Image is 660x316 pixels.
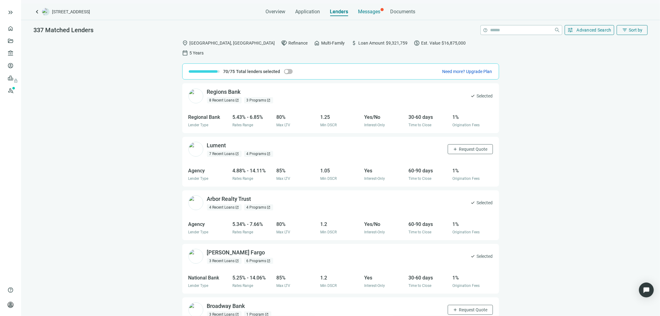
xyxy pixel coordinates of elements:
span: location_on [182,40,188,46]
span: [GEOGRAPHIC_DATA], [GEOGRAPHIC_DATA] [190,40,275,46]
span: Min DSCR [320,176,337,181]
span: person [7,302,14,308]
div: 3 Recent Loans [207,258,242,264]
span: Origination Fees [452,176,480,181]
span: $9,321,759 [386,40,408,46]
span: attach_money [351,40,357,46]
span: Lender Type [188,230,209,234]
div: 60-90 days [408,167,449,175]
span: Rates Range [232,176,253,181]
span: Interest-Only [365,123,385,127]
div: [PERSON_NAME] Fargo [207,249,265,257]
div: 85% [276,274,317,282]
span: Sort by [629,28,642,32]
span: Min DSCR [320,230,337,234]
img: deal-logo [42,8,50,15]
button: Need more? Upgrade Plan [442,68,493,75]
div: 5.25% - 14.06% [232,274,273,282]
span: 70/75 [223,68,235,75]
span: Overview [266,9,286,15]
span: open_in_new [267,98,271,102]
div: Loan Amount [351,40,408,46]
div: 1.2 [320,220,360,228]
span: Interest-Only [365,230,385,234]
img: c07615a9-6947-4b86-b81a-90c7b5606308.png [188,89,203,103]
div: 1.25 [320,113,360,121]
div: Yes/No [365,113,405,121]
div: 6 Programs [244,258,273,264]
div: 5.34% - 7.66% [232,220,273,228]
span: open_in_new [267,152,271,156]
button: addRequest Quote [448,305,493,315]
a: keyboard_arrow_left [33,8,41,15]
div: 4.88% - 14.11% [232,167,273,175]
span: Total lenders selected [236,68,280,75]
span: Min DSCR [320,123,337,127]
span: Max LTV [276,176,290,181]
button: addRequest Quote [448,144,493,154]
span: $16,875,000 [442,40,466,46]
span: Request Quote [459,147,488,152]
img: 80b476db-b12d-4f50-a936-71f22a95f259 [188,195,203,210]
span: help [7,287,14,293]
img: 0f528408-7142-4803-9582-e9a460d8bd61.png [188,142,203,157]
div: 1% [452,220,493,228]
span: check [471,254,476,259]
span: Max LTV [276,230,290,234]
span: add [453,307,458,312]
div: Agency [188,167,229,175]
span: 5 Years [190,50,204,56]
div: 8 Recent Loans [207,97,242,103]
button: filter_listSort by [617,25,648,35]
span: Lender Type [188,123,209,127]
span: Time to Close [408,123,431,127]
div: 85% [276,167,317,175]
span: Need more? Upgrade Plan [442,69,492,74]
span: Multi-Family [321,40,345,46]
div: Regional Bank [188,113,229,121]
div: 30-60 days [408,274,449,282]
div: 4 Programs [244,204,273,210]
span: Lender Type [188,284,209,288]
span: [STREET_ADDRESS] [52,9,90,15]
div: 80% [276,113,317,121]
div: 4 Programs [244,151,273,157]
div: Open Intercom Messenger [639,283,654,297]
div: Yes [365,167,405,175]
span: tune [567,27,574,33]
span: 337 Matched Lenders [33,26,93,34]
div: 3 Programs [244,97,273,103]
span: Interest-Only [365,284,385,288]
span: open_in_new [235,152,239,156]
span: Interest-Only [365,176,385,181]
span: Origination Fees [452,123,480,127]
div: 5.43% - 6.85% [232,113,273,121]
span: home [314,40,320,46]
span: Rates Range [232,123,253,127]
span: open_in_new [267,259,271,263]
div: Agency [188,220,229,228]
div: National Bank [188,274,229,282]
div: 60-90 days [408,220,449,228]
span: Selected [477,93,493,99]
div: Est. Value [414,40,466,46]
span: Advanced Search [577,28,612,32]
div: Broadway Bank [207,302,245,310]
span: Application [295,9,320,15]
span: add [453,147,458,152]
button: keyboard_double_arrow_right [7,9,14,16]
span: Time to Close [408,230,431,234]
div: 1% [452,274,493,282]
div: 4 Recent Loans [207,204,242,210]
div: 30-60 days [408,113,449,121]
span: open_in_new [235,206,239,209]
span: check [471,93,476,98]
span: Selected [477,253,493,260]
span: Origination Fees [452,284,480,288]
button: tuneAdvanced Search [565,25,615,35]
div: Yes [365,274,405,282]
span: Max LTV [276,284,290,288]
div: Regions Bank [207,88,241,96]
div: 7 Recent Loans [207,151,242,157]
